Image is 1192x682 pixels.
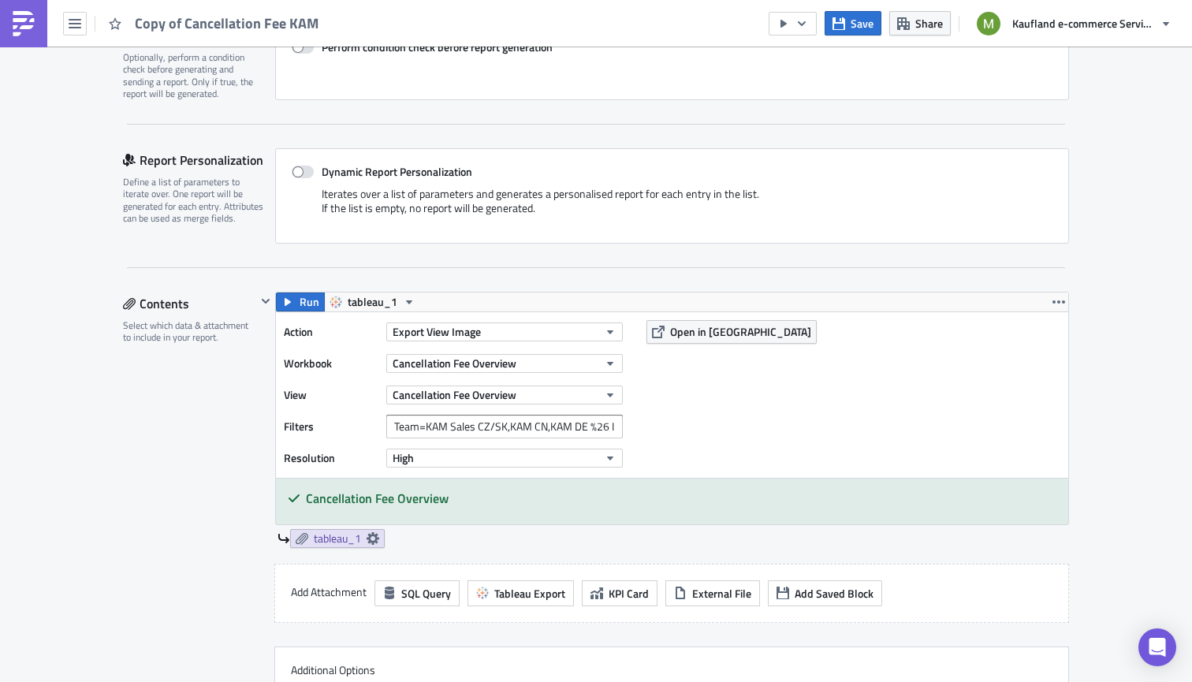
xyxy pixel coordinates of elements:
button: Open in [GEOGRAPHIC_DATA] [646,320,817,344]
label: Add Attachment [291,580,367,604]
span: Add Saved Block [795,585,874,602]
span: High [393,449,414,466]
div: Iterates over a list of parameters and generates a personalised report for each entry in the list... [292,187,1052,227]
p: Hi everyone, below you can find a screenshot of all [PERSON_NAME] with a cancellation fee for las... [6,24,753,74]
label: Action [284,320,378,344]
span: Kaufland e-commerce Services GmbH & Co. KG [1012,15,1154,32]
div: Optionally, perform a condition check before generating and sending a report. Only if true, the r... [123,51,265,100]
span: tableau_1 [314,531,361,546]
button: Save [825,11,881,35]
button: Hide content [256,292,275,311]
button: Cancellation Fee Overview [386,354,623,373]
button: High [386,449,623,468]
p: Cancellation Fee [6,6,753,19]
span: Open in [GEOGRAPHIC_DATA] [670,323,811,340]
body: Rich Text Area. Press ALT-0 for help. [6,6,753,109]
button: Kaufland e-commerce Services GmbH & Co. KG [967,6,1180,41]
button: tableau_1 [324,293,421,311]
div: Report Personalization [123,148,275,172]
span: Run [300,293,319,311]
img: Avatar [975,10,1002,37]
button: Cancellation Fee Overview [386,386,623,404]
label: Resolution [284,446,378,470]
button: External File [665,580,760,606]
button: Run [276,293,325,311]
div: Select which data & attachment to include in your report. [123,319,256,344]
button: Add Saved Block [768,580,882,606]
h5: Cancellation Fee Overview [306,492,1056,505]
input: Filter1=Value1&... [386,415,623,438]
span: Cancellation Fee Overview [393,386,516,403]
strong: until next 2 working days [318,61,449,74]
span: SQL Query [401,585,451,602]
span: Tableau Export [494,585,565,602]
label: Workbook [284,352,378,375]
span: External File [692,585,751,602]
label: Filters [284,415,378,438]
span: Share [915,15,943,32]
button: Share [889,11,951,35]
button: SQL Query [374,580,460,606]
button: Tableau Export [467,580,574,606]
p: Thank you! [6,96,753,109]
span: Export View Image [393,323,481,340]
img: PushMetrics [11,11,36,36]
span: Cancellation Fee Overview [393,355,516,371]
span: tableau_1 [348,293,397,311]
span: KPI Card [609,585,649,602]
div: Define a list of parameters to iterate over. One report will be generated for each entry. Attribu... [123,176,265,225]
strong: Perform condition check before report generation [322,39,553,55]
span: Copy of Cancellation Fee KAM [135,14,320,32]
div: Open Intercom Messenger [1138,628,1176,666]
strong: Dynamic Report Personalization [322,163,472,180]
label: View [284,383,378,407]
label: Additional Options [291,663,1052,677]
a: [URL][DOMAIN_NAME] [6,79,123,91]
div: Contents [123,292,256,315]
button: KPI Card [582,580,657,606]
span: Save [851,15,874,32]
a: tableau_1 [290,529,385,548]
button: Export View Image [386,322,623,341]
